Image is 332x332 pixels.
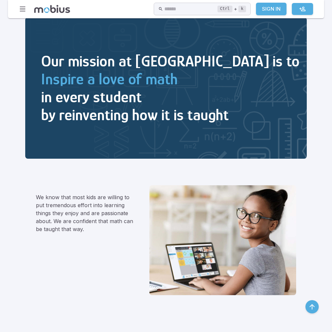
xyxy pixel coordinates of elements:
[217,6,232,12] kbd: Ctrl
[256,3,287,15] a: Sign In
[41,106,299,124] h2: by reinventing how it is taught
[41,52,299,70] h2: Our mission at [GEOGRAPHIC_DATA] is to
[36,193,133,233] p: We know that most kids are willing to put tremendous effort into learning things they enjoy and a...
[149,185,296,295] img: We believe that learning math can and should be fun.
[25,17,307,159] img: Inspire
[238,6,246,12] kbd: k
[41,88,299,106] h2: in every student
[217,5,246,13] div: +
[41,70,299,88] h2: Inspire a love of math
